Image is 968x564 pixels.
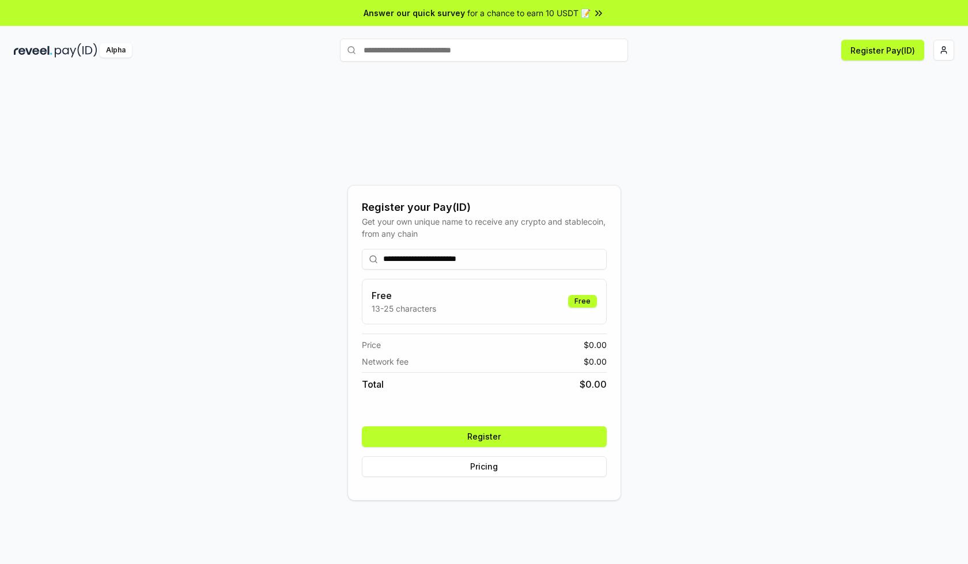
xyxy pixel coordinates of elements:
span: $ 0.00 [580,377,607,391]
span: for a chance to earn 10 USDT 📝 [467,7,591,19]
span: Answer our quick survey [364,7,465,19]
button: Register [362,426,607,447]
p: 13-25 characters [372,302,436,315]
span: Price [362,339,381,351]
img: reveel_dark [14,43,52,58]
div: Register your Pay(ID) [362,199,607,215]
div: Free [568,295,597,308]
button: Register Pay(ID) [841,40,924,60]
span: Network fee [362,355,409,368]
button: Pricing [362,456,607,477]
div: Get your own unique name to receive any crypto and stablecoin, from any chain [362,215,607,240]
h3: Free [372,289,436,302]
span: $ 0.00 [584,339,607,351]
img: pay_id [55,43,97,58]
span: Total [362,377,384,391]
span: $ 0.00 [584,355,607,368]
div: Alpha [100,43,132,58]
